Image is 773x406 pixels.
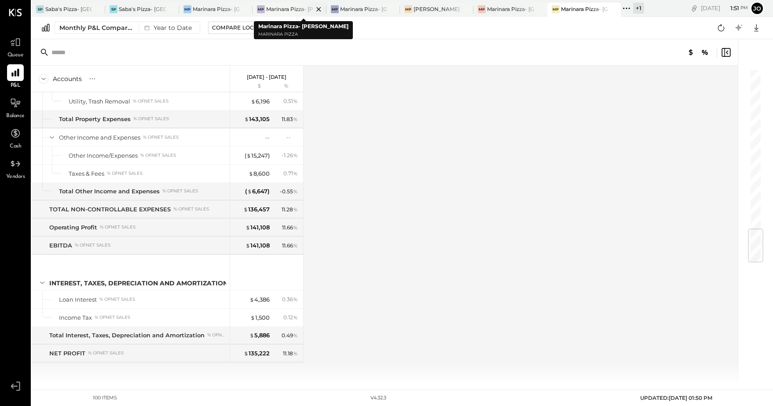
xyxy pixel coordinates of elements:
[249,296,254,303] span: $
[282,295,298,303] div: 0.36
[283,97,298,105] div: 0.51
[282,332,298,340] div: 0.49
[69,151,138,160] div: Other Income/Expenses
[701,4,748,12] div: [DATE]
[404,5,412,13] div: MP
[331,5,339,13] div: MP
[139,22,195,33] div: Year to Date
[59,115,131,123] div: Total Property Expenses
[45,5,92,13] div: Saba's Pizza- [GEOGRAPHIC_DATA]
[266,5,313,13] div: Marinara Pizza- [PERSON_NAME]
[286,133,298,141] div: --
[36,5,44,13] div: SP
[49,205,171,214] div: TOTAL NON-CONTROLLABLE EXPENSES
[258,23,348,30] b: Marinara Pizza- [PERSON_NAME]
[193,5,239,13] div: Marinara Pizza- [GEOGRAPHIC_DATA]
[249,332,254,339] span: $
[293,224,298,231] span: %
[99,296,135,303] div: % of NET SALES
[293,314,298,321] span: %
[293,97,298,104] span: %
[249,170,253,177] span: $
[0,34,30,59] a: Queue
[293,115,298,122] span: %
[59,295,97,304] div: Loan Interest
[95,314,130,321] div: % of NET SALES
[245,242,250,249] span: $
[110,5,117,13] div: SP
[207,332,226,338] div: % of NET SALES
[162,188,198,194] div: % of NET SALES
[59,314,92,322] div: Income Tax
[280,188,298,196] div: - 0.55
[282,242,298,250] div: 11.66
[243,205,270,214] div: 136,457
[212,24,275,31] div: Compare Locations
[143,134,179,140] div: % of NET SALES
[75,242,110,248] div: % of NET SALES
[478,5,486,13] div: MP
[0,155,30,181] a: Vendors
[7,52,24,59] span: Queue
[245,224,250,231] span: $
[293,170,298,177] span: %
[59,23,133,32] div: Monthly P&L Comparison
[282,151,298,159] div: - 1.26
[293,350,298,357] span: %
[0,95,30,120] a: Balance
[690,4,699,13] div: copy link
[340,5,387,13] div: Marinara Pizza- [GEOGRAPHIC_DATA]
[283,170,298,177] div: 0.71
[282,115,298,123] div: 11.83
[293,151,298,159] span: %
[93,395,117,402] div: 100 items
[552,5,560,13] div: MP
[11,82,21,90] span: P&L
[208,22,279,34] button: Compare Locations
[6,112,25,120] span: Balance
[49,279,228,288] div: Interest, Taxes, Depreciation and Amortization
[272,83,300,90] div: %
[100,224,136,230] div: % of NET SALES
[282,206,298,214] div: 11.28
[283,314,298,321] div: 0.12
[244,115,249,122] span: $
[245,151,270,160] div: ( 15,247 )
[245,241,270,250] div: 141,108
[69,170,104,178] div: Taxes & Fees
[251,97,270,106] div: 6,196
[293,206,298,213] span: %
[251,98,256,105] span: $
[257,5,265,13] div: MP
[249,295,270,304] div: 4,386
[107,170,143,177] div: % of NET SALES
[0,125,30,151] a: Cash
[370,395,386,402] div: v 4.32.3
[53,74,82,83] div: Accounts
[283,350,298,358] div: 11.18
[59,187,160,196] div: Total Other Income and Expenses
[245,223,270,232] div: 141,108
[133,98,169,104] div: % of NET SALES
[247,188,252,195] span: $
[49,241,72,250] div: EBITDA
[293,242,298,249] span: %
[633,3,644,14] div: + 1
[55,22,200,34] button: Monthly P&L Comparison Year to Date
[49,349,85,358] div: NET PROFIT
[247,74,286,80] p: [DATE] - [DATE]
[10,143,21,151] span: Cash
[250,314,255,321] span: $
[183,5,191,13] div: MP
[750,1,764,15] button: jo
[293,295,298,303] span: %
[561,5,608,13] div: Marinara Pizza- [GEOGRAPHIC_DATA]
[0,64,30,90] a: P&L
[119,5,165,13] div: Saba's Pizza- [GEOGRAPHIC_DATA]
[293,188,298,195] span: %
[173,206,209,212] div: % of NET SALES
[49,223,97,232] div: Operating Profit
[243,206,248,213] span: $
[244,350,249,357] span: $
[49,331,205,340] div: Total Interest, Taxes, Depreciation and Amortization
